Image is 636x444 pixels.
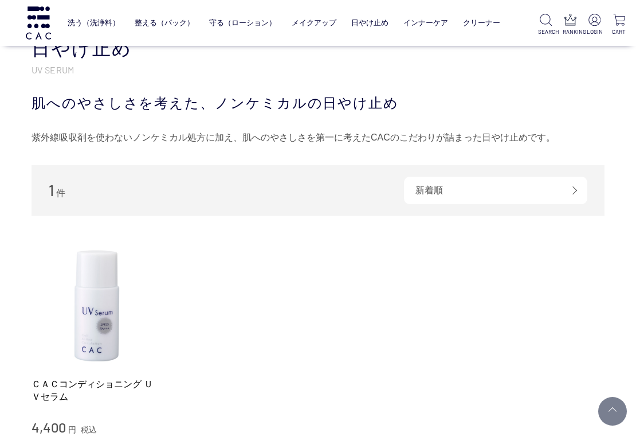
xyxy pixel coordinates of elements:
[135,10,194,36] a: 整える（パック）
[563,28,578,36] p: RANKING
[56,188,65,198] span: 件
[587,28,602,36] p: LOGIN
[611,14,627,36] a: CART
[463,10,500,36] a: クリーナー
[351,10,388,36] a: 日やけ止め
[32,93,604,114] div: 肌へのやさしさを考えた、ノンケミカルの日やけ止め
[24,6,53,39] img: logo
[563,14,578,36] a: RANKING
[68,425,76,434] span: 円
[81,425,97,434] span: 税込
[32,419,66,435] span: 4,400
[611,28,627,36] p: CART
[32,239,162,369] img: ＣＡＣコンディショニング ＵＶセラム
[404,177,587,204] div: 新着順
[49,181,54,199] span: 1
[68,10,120,36] a: 洗う（洗浄料）
[292,10,336,36] a: メイクアップ
[32,128,604,147] div: 紫外線吸収剤を使わないノンケミカル処方に加え、肌へのやさしさを第一に考えたCACのこだわりが詰まった日やけ止めです。
[538,28,553,36] p: SEARCH
[32,64,604,76] p: UV SERUM
[538,14,553,36] a: SEARCH
[403,10,448,36] a: インナーケア
[32,37,604,61] h1: 日やけ止め
[32,378,162,403] a: ＣＡＣコンディショニング ＵＶセラム
[209,10,276,36] a: 守る（ローション）
[587,14,602,36] a: LOGIN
